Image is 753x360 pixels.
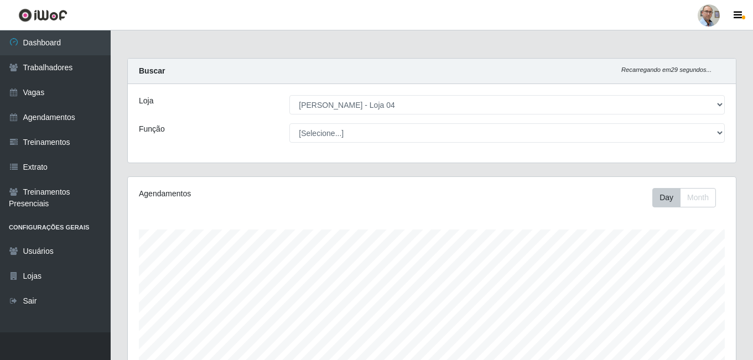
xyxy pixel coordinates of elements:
[139,95,153,107] label: Loja
[621,66,712,73] i: Recarregando em 29 segundos...
[652,188,725,207] div: Toolbar with button groups
[18,8,67,22] img: CoreUI Logo
[139,188,373,200] div: Agendamentos
[652,188,681,207] button: Day
[139,123,165,135] label: Função
[680,188,716,207] button: Month
[139,66,165,75] strong: Buscar
[652,188,716,207] div: First group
